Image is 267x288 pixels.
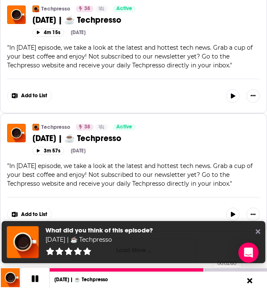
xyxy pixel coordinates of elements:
span: Add to List [21,211,47,218]
img: 08/25/2025 | ☕️ Techpresso [7,124,26,142]
span: " " [7,162,253,187]
span: [DATE] | ☕️ Techpresso [32,133,121,144]
span: Add to List [21,93,47,99]
button: Show More Button [8,208,51,221]
div: What did you think of this episode? [45,226,153,234]
span: 38 [84,123,90,131]
a: [DATE] | ☕️ Techpresso [32,15,260,25]
a: Active [113,124,136,131]
span: Active [116,123,132,131]
img: Techpresso [32,124,39,131]
img: Techpresso [32,5,39,12]
button: Show More Button [246,89,260,103]
span: Active [116,5,132,13]
a: 38 [76,5,93,12]
span: " " [7,44,253,69]
button: Show More Button [8,89,51,103]
span: In [DATE] episode, we take a look at the latest and hottest tech news. Grab a cup of your best co... [7,162,253,187]
button: Show More Button [246,208,260,221]
button: 4m 15s [32,29,64,37]
a: [DATE] | ☕️ Techpresso [54,277,108,283]
span: In [DATE] episode, we take a look at the latest and hottest tech news. Grab a cup of your best co... [7,44,253,69]
button: 3m 57s [32,147,64,155]
a: Techpresso [41,5,70,12]
div: [DATE] [71,148,85,154]
div: 00:02:60 [213,259,241,267]
div: [DATE] [71,29,85,35]
span: [DATE] | ☕️ Techpresso [32,15,121,25]
a: [DATE] | ☕️ Techpresso [32,133,260,144]
img: 10/03/2025 | ☕️ Techpresso [7,226,39,258]
img: 10/03/2025 | ☕️ Techpresso [1,268,20,287]
img: 08/26/2025 | ☕️ Techpresso [7,5,26,24]
span: 38 [84,5,90,13]
a: Techpresso [41,124,70,131]
a: Active [113,5,136,12]
a: 38 [76,124,93,131]
a: 10/03/2025 | ☕️ Techpresso [45,236,112,243]
div: Open Intercom Messenger [238,243,259,263]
